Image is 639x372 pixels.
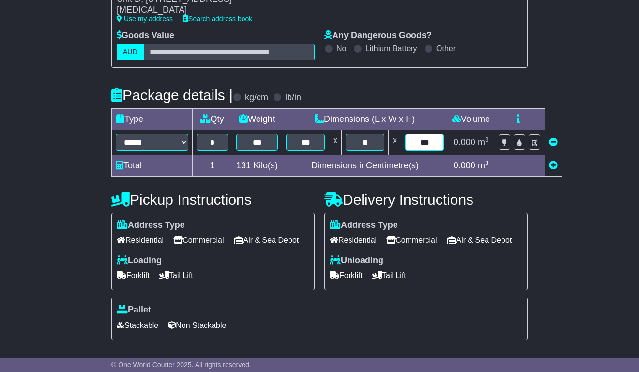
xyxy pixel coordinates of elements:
[372,268,406,283] span: Tail Lift
[232,108,282,130] td: Weight
[285,92,301,103] label: lb/in
[117,44,144,60] label: AUD
[117,318,158,333] span: Stackable
[236,161,251,170] span: 131
[245,92,268,103] label: kg/cm
[117,255,162,266] label: Loading
[485,136,489,143] sup: 3
[549,161,558,170] a: Add new item
[234,233,299,248] span: Air & Sea Depot
[193,108,232,130] td: Qty
[447,233,512,248] span: Air & Sea Depot
[478,161,489,170] span: m
[549,137,558,147] a: Remove this item
[330,220,398,231] label: Address Type
[111,361,251,369] span: © One World Courier 2025. All rights reserved.
[365,44,417,53] label: Lithium Battery
[117,220,185,231] label: Address Type
[117,305,151,315] label: Pallet
[112,155,193,176] td: Total
[117,233,164,248] span: Residential
[168,318,226,333] span: Non Stackable
[117,268,150,283] span: Forklift
[485,159,489,166] sup: 3
[336,44,346,53] label: No
[330,268,363,283] span: Forklift
[436,44,456,53] label: Other
[324,192,528,208] h4: Delivery Instructions
[329,130,342,155] td: x
[282,155,448,176] td: Dimensions in Centimetre(s)
[454,161,475,170] span: 0.000
[330,255,383,266] label: Unloading
[282,108,448,130] td: Dimensions (L x W x H)
[478,137,489,147] span: m
[324,30,432,41] label: Any Dangerous Goods?
[232,155,282,176] td: Kilo(s)
[183,15,252,23] a: Search address book
[112,108,193,130] td: Type
[117,30,174,41] label: Goods Value
[448,108,494,130] td: Volume
[173,233,224,248] span: Commercial
[117,15,173,23] a: Use my address
[386,233,437,248] span: Commercial
[193,155,232,176] td: 1
[111,87,233,103] h4: Package details |
[454,137,475,147] span: 0.000
[111,192,315,208] h4: Pickup Instructions
[389,130,401,155] td: x
[330,233,377,248] span: Residential
[159,268,193,283] span: Tail Lift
